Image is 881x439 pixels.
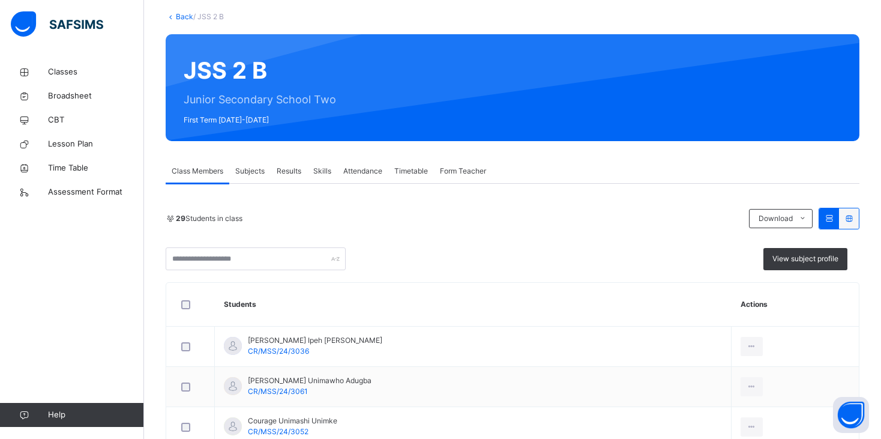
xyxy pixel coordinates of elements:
[48,186,144,198] span: Assessment Format
[248,427,308,436] span: CR/MSS/24/3052
[215,283,732,327] th: Students
[176,213,242,224] span: Students in class
[732,283,859,327] th: Actions
[248,375,371,386] span: [PERSON_NAME] Unimawho Adugba
[193,12,224,21] span: / JSS 2 B
[235,166,265,177] span: Subjects
[343,166,382,177] span: Attendance
[248,387,308,396] span: CR/MSS/24/3061
[833,397,869,433] button: Open asap
[772,253,838,264] span: View subject profile
[172,166,223,177] span: Class Members
[48,66,144,78] span: Classes
[313,166,331,177] span: Skills
[440,166,486,177] span: Form Teacher
[248,335,382,346] span: [PERSON_NAME] Ipeh [PERSON_NAME]
[48,409,143,421] span: Help
[176,214,185,223] b: 29
[176,12,193,21] a: Back
[394,166,428,177] span: Timetable
[277,166,301,177] span: Results
[48,162,144,174] span: Time Table
[759,213,793,224] span: Download
[48,114,144,126] span: CBT
[248,347,309,356] span: CR/MSS/24/3036
[248,416,337,426] span: Courage Unimashi Unimke
[11,11,103,37] img: safsims
[48,90,144,102] span: Broadsheet
[48,138,144,150] span: Lesson Plan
